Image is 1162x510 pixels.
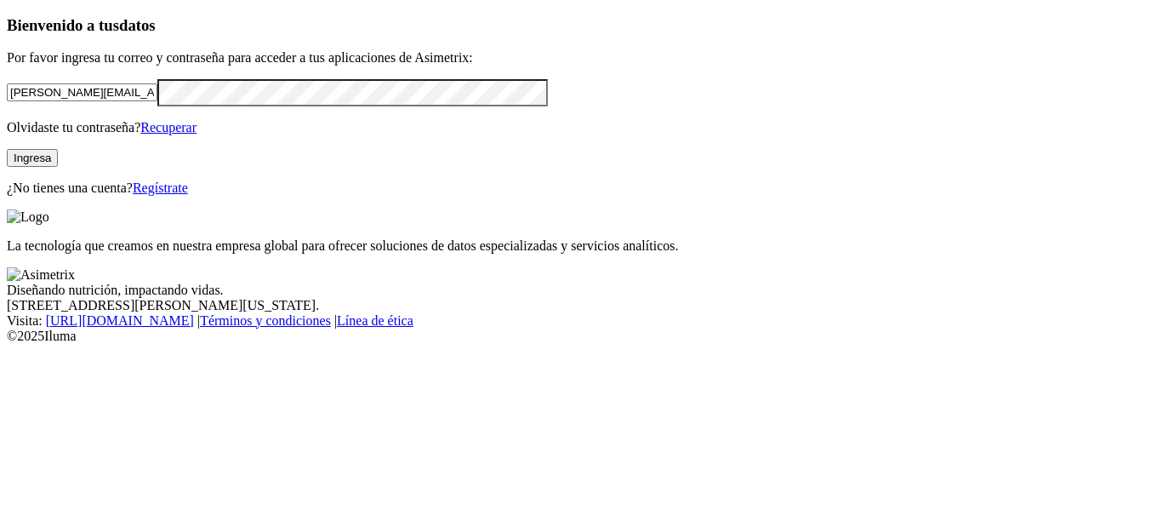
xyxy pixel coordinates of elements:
img: Asimetrix [7,267,75,283]
h3: Bienvenido a tus [7,16,1155,35]
div: Diseñando nutrición, impactando vidas. [7,283,1155,298]
p: La tecnología que creamos en nuestra empresa global para ofrecer soluciones de datos especializad... [7,238,1155,254]
span: datos [119,16,156,34]
p: Por favor ingresa tu correo y contraseña para acceder a tus aplicaciones de Asimetrix: [7,50,1155,66]
p: ¿No tienes una cuenta? [7,181,1155,196]
div: © 2025 Iluma [7,329,1155,344]
a: [URL][DOMAIN_NAME] [46,313,194,328]
div: Visita : | | [7,313,1155,329]
div: [STREET_ADDRESS][PERSON_NAME][US_STATE]. [7,298,1155,313]
a: Recuperar [140,120,197,135]
button: Ingresa [7,149,58,167]
img: Logo [7,209,49,225]
a: Términos y condiciones [200,313,331,328]
a: Regístrate [133,181,188,195]
input: Tu correo [7,83,157,101]
a: Línea de ética [337,313,413,328]
p: Olvidaste tu contraseña? [7,120,1155,135]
